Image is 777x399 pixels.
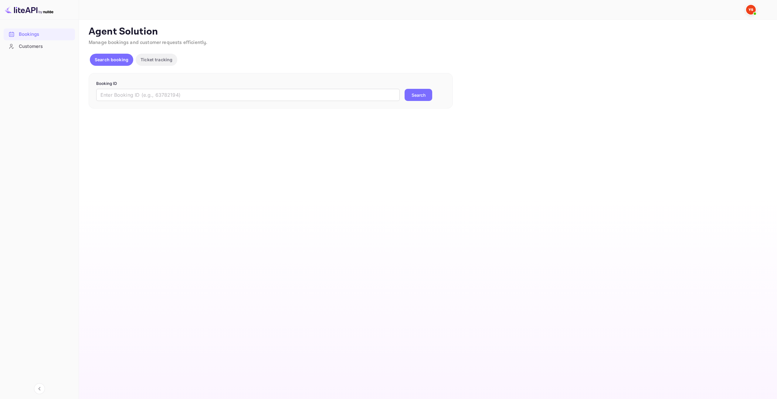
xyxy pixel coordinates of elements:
button: Collapse navigation [34,383,45,394]
p: Agent Solution [89,26,766,38]
div: Bookings [19,31,72,38]
button: Search [405,89,432,101]
p: Booking ID [96,81,445,87]
img: Yandex Support [746,5,756,15]
img: LiteAPI logo [5,5,53,15]
input: Enter Booking ID (e.g., 63782194) [96,89,400,101]
a: Customers [4,41,75,52]
span: Manage bookings and customer requests efficiently. [89,39,208,46]
p: Search booking [95,56,128,63]
div: Customers [19,43,72,50]
p: Ticket tracking [141,56,172,63]
a: Bookings [4,29,75,40]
